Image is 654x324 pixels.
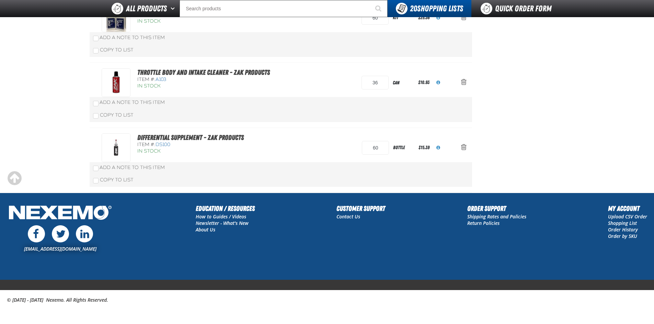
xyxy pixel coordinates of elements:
[418,80,429,85] span: $10.93
[137,148,267,155] div: In Stock
[608,220,637,226] a: Shopping List
[93,47,134,53] label: Copy To List
[418,145,429,150] span: $15.39
[93,177,134,183] label: Copy To List
[93,113,99,119] input: Copy To List
[156,142,170,147] span: DS100
[137,83,270,89] div: In Stock
[156,12,171,17] span: RK222
[456,10,472,25] button: Action Remove Universal Cooling System Service Kit - ZAK Products from 0821
[137,133,244,142] a: Differential Supplement - ZAK Products
[137,18,278,25] div: In Stock
[336,213,360,220] a: Contact Us
[24,245,96,252] a: [EMAIL_ADDRESS][DOMAIN_NAME]
[93,166,99,171] input: Add a Note to This Item
[431,140,446,155] button: View All Prices for DS100
[431,10,446,25] button: View All Prices for RK222
[418,15,429,20] span: $25.36
[137,68,270,76] a: Throttle Body and Intake Cleaner - ZAK Products
[93,178,99,183] input: Copy To List
[137,142,267,148] div: Item #:
[93,101,99,106] input: Add a Note to This Item
[467,213,526,220] a: Shipping Rates and Policies
[389,75,417,91] div: can
[156,76,166,82] span: A103
[389,10,417,25] div: kit
[410,4,417,13] strong: 20
[100,99,165,105] span: Add a Note to This Item
[410,4,463,13] span: Shopping Lists
[362,11,389,25] input: Product Quantity
[467,220,500,226] a: Return Policies
[608,226,638,233] a: Order History
[93,48,99,53] input: Copy To List
[196,213,246,220] a: How to Guides / Videos
[196,203,255,214] h2: Education / Resources
[100,165,165,170] span: Add a Note to This Item
[431,75,446,90] button: View All Prices for A103
[126,2,167,15] span: All Products
[362,141,389,155] input: Product Quantity
[336,203,385,214] h2: Customer Support
[608,233,637,239] a: Order by SKU
[7,171,22,186] div: Scroll to the top
[608,213,647,220] a: Upload CSV Order
[456,140,472,155] button: Action Remove Differential Supplement - ZAK Products from 0821
[93,112,134,118] label: Copy To List
[196,220,249,226] a: Newsletter - What's New
[7,203,114,224] img: Nexemo Logo
[137,76,270,83] div: Item #:
[362,76,389,89] input: Product Quantity
[93,36,99,41] input: Add a Note to This Item
[456,75,472,90] button: Action Remove Throttle Body and Intake Cleaner - ZAK Products from 0821
[467,203,526,214] h2: Order Support
[196,226,215,233] a: About Us
[389,140,417,155] div: bottle
[608,203,647,214] h2: My Account
[100,35,165,40] span: Add a Note to This Item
